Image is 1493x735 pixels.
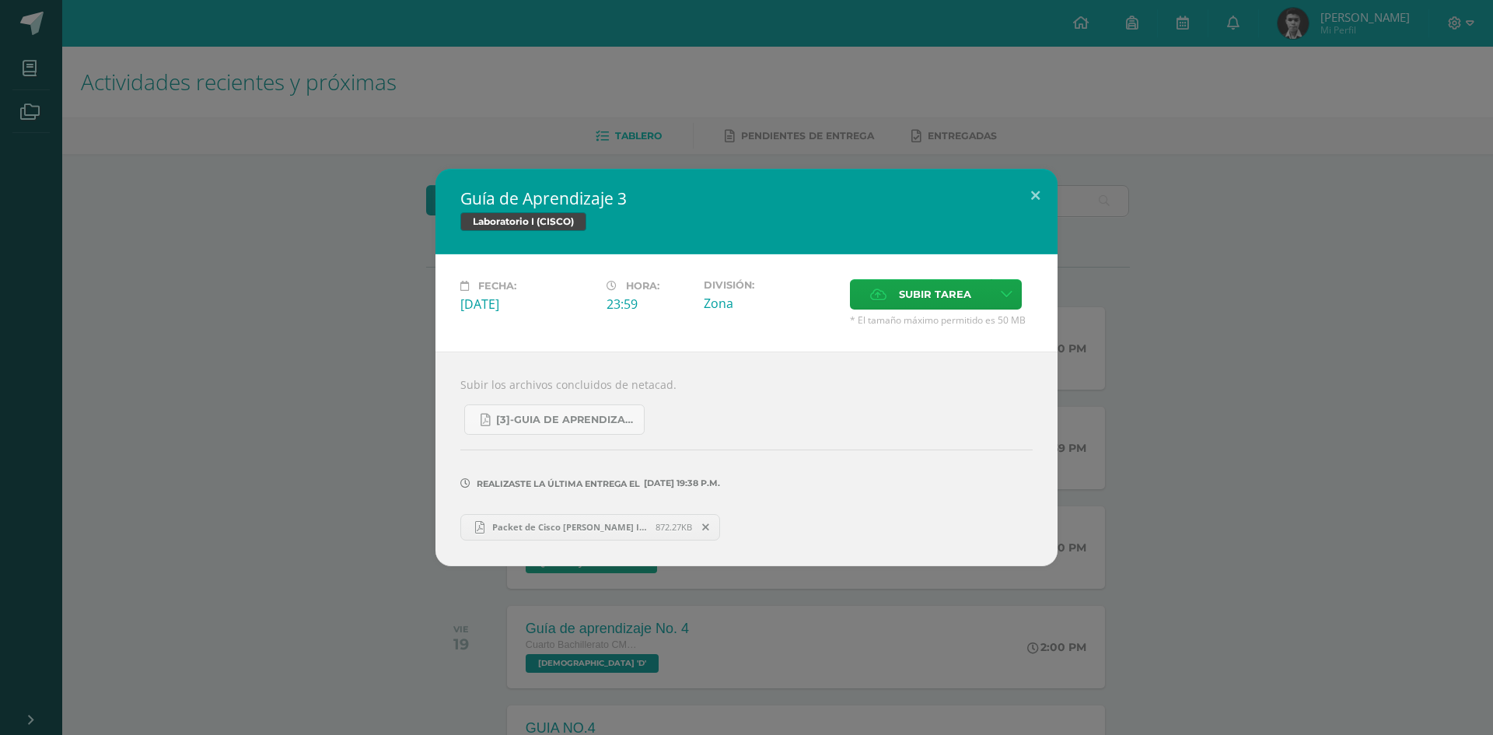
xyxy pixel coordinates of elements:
button: Close (Esc) [1013,169,1058,222]
a: [3]-GUIA DE APRENDIZAJE 3 IV [PERSON_NAME] CISCO UNIDAD 4.pdf [464,404,645,435]
div: Subir los archivos concluidos de netacad. [435,352,1058,565]
span: * El tamaño máximo permitido es 50 MB [850,313,1033,327]
span: Remover entrega [693,519,719,536]
label: División: [704,279,837,291]
a: Packet de Cisco [PERSON_NAME] IV [PERSON_NAME] D 21.pdf 872.27KB [460,514,720,541]
span: [3]-GUIA DE APRENDIZAJE 3 IV [PERSON_NAME] CISCO UNIDAD 4.pdf [496,414,636,426]
div: 23:59 [607,296,691,313]
span: 872.27KB [656,521,692,533]
span: Packet de Cisco [PERSON_NAME] IV [PERSON_NAME] D 21.pdf [484,521,656,533]
span: [DATE] 19:38 p.m. [640,483,720,484]
span: Hora: [626,280,659,292]
h2: Guía de Aprendizaje 3 [460,187,1033,209]
span: Realizaste la última entrega el [477,478,640,489]
div: Zona [704,295,837,312]
span: Subir tarea [899,280,971,309]
div: [DATE] [460,296,594,313]
span: Fecha: [478,280,516,292]
span: Laboratorio I (CISCO) [460,212,586,231]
